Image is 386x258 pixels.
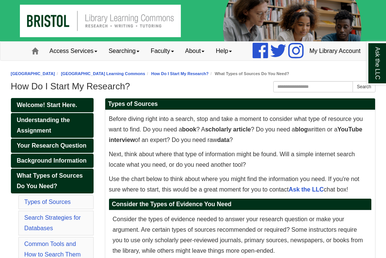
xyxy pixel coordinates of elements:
[289,186,324,193] a: Ask the LLC
[145,42,180,60] a: Faculty
[109,116,363,143] span: Before diving right into a search, stop and take a moment to consider what type of resource you w...
[17,157,87,164] span: Background Information
[24,241,81,258] a: Common Tools and How to Search Them
[11,154,94,168] a: Background Information
[109,126,362,143] strong: YouTube interview
[61,71,145,76] a: [GEOGRAPHIC_DATA] Learning Commons
[353,81,375,92] button: Search
[105,98,375,110] h2: Types of Sources
[44,42,103,60] a: Access Services
[103,42,145,60] a: Searching
[17,172,83,189] span: What Types of Sources Do You Need?
[295,126,308,133] strong: blog
[109,176,360,193] span: Use the chart below to think about where you might find the information you need. If you're not s...
[11,70,375,77] nav: breadcrumb
[11,113,94,138] a: Understanding the Assignment
[109,151,355,168] span: Next, think about where that type of information might be found. Will a simple internet search lo...
[17,142,87,149] span: Your Research Question
[11,81,375,92] h1: How Do I Start My Research?
[217,137,230,143] strong: data
[17,102,77,108] span: Welcome! Start Here.
[11,98,94,112] a: Welcome! Start Here.
[11,139,94,153] a: Your Research Question
[209,70,289,77] li: What Types of Sources Do You Need?
[11,169,94,193] a: What Types of Sources Do You Need?
[210,42,238,60] a: Help
[24,199,71,205] a: Types of Sources
[24,214,81,231] a: Search Strategies for Databases
[113,216,363,254] span: Consider the types of evidence needed to answer your research question or make your argument. Are...
[151,71,209,76] a: How Do I Start My Research?
[11,71,55,76] a: [GEOGRAPHIC_DATA]
[205,126,251,133] strong: scholarly article
[180,42,210,60] a: About
[182,126,196,133] strong: book
[304,42,366,60] a: My Library Account
[17,117,70,134] span: Understanding the Assignment
[112,201,232,207] strong: Consider the Types of Evidence You Need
